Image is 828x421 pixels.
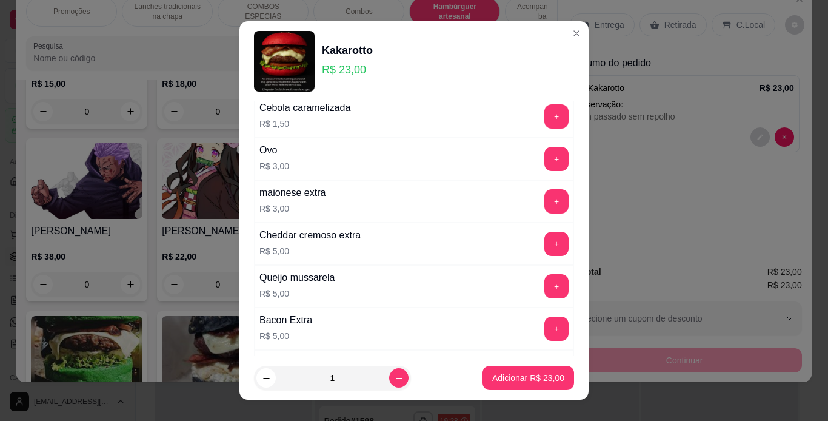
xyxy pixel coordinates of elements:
[259,228,361,243] div: Cheddar cremoso extra
[389,368,409,388] button: increase-product-quantity
[259,271,335,285] div: Queijo mussarela
[259,118,350,130] p: R$ 1,50
[544,232,569,256] button: add
[544,189,569,214] button: add
[544,147,569,171] button: add
[259,203,326,215] p: R$ 3,00
[567,24,586,43] button: Close
[544,104,569,129] button: add
[254,31,315,92] img: product-image
[259,355,301,370] div: calabresa
[259,245,361,257] p: R$ 5,00
[492,372,564,384] p: Adicionar R$ 23,00
[322,61,373,78] p: R$ 23,00
[322,42,373,59] div: Kakarotto
[544,317,569,341] button: add
[259,143,289,158] div: Ovo
[259,186,326,200] div: maionese extra
[259,330,312,342] p: R$ 5,00
[259,160,289,172] p: R$ 3,00
[256,368,276,388] button: decrease-product-quantity
[544,274,569,298] button: add
[259,313,312,328] div: Bacon Extra
[482,366,574,390] button: Adicionar R$ 23,00
[259,288,335,300] p: R$ 5,00
[259,101,350,115] div: Cebola caramelizada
